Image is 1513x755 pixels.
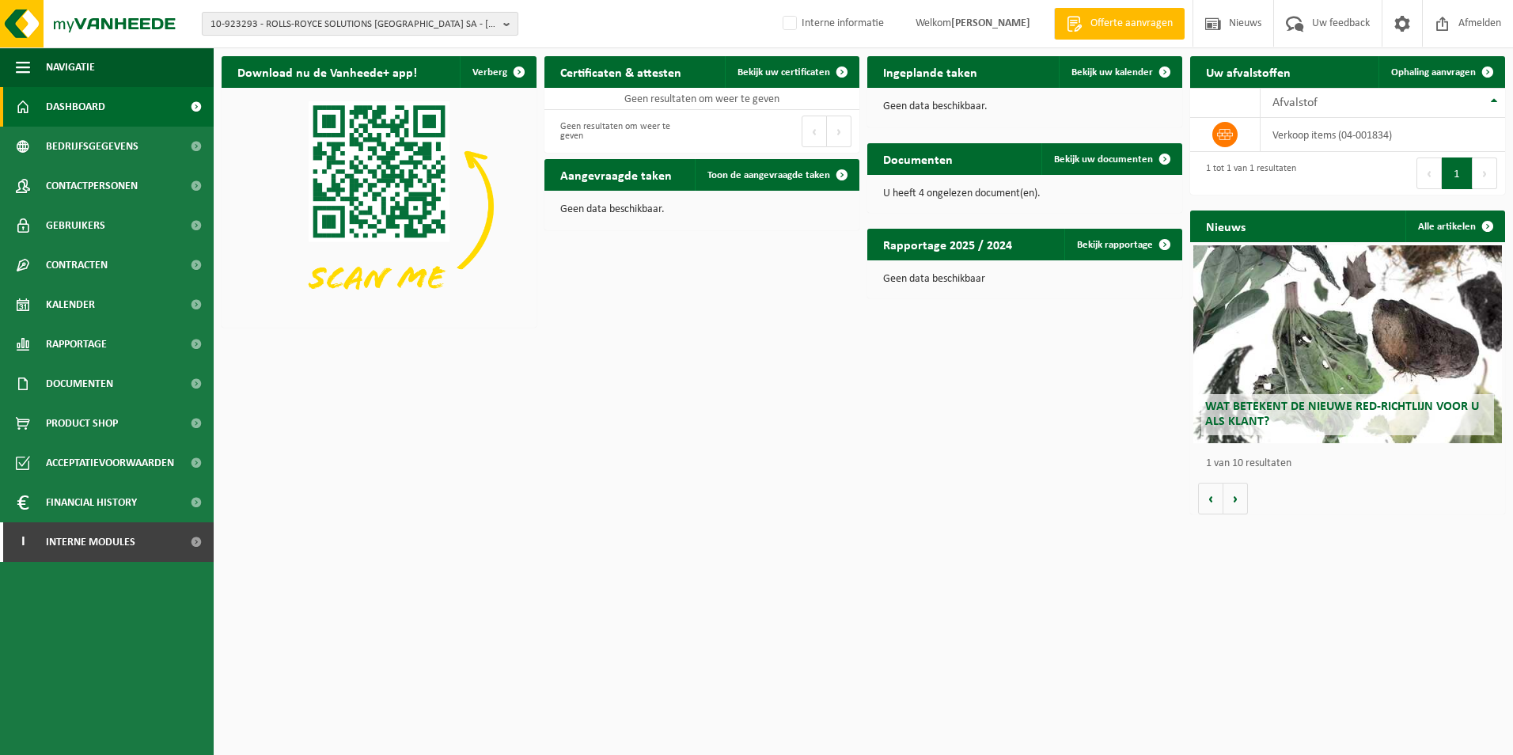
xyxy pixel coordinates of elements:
button: Next [827,116,851,147]
a: Offerte aanvragen [1054,8,1185,40]
a: Bekijk uw certificaten [725,56,858,88]
p: Geen data beschikbaar [883,274,1166,285]
h2: Uw afvalstoffen [1190,56,1306,87]
span: Bekijk uw documenten [1054,154,1153,165]
h2: Nieuws [1190,211,1261,241]
div: Geen resultaten om weer te geven [552,114,694,149]
td: verkoop items (04-001834) [1261,118,1505,152]
button: Next [1473,157,1497,189]
p: U heeft 4 ongelezen document(en). [883,188,1166,199]
span: Dashboard [46,87,105,127]
a: Bekijk uw kalender [1059,56,1181,88]
span: Wat betekent de nieuwe RED-richtlijn voor u als klant? [1205,400,1479,428]
span: 10-923293 - ROLLS-ROYCE SOLUTIONS [GEOGRAPHIC_DATA] SA - [GEOGRAPHIC_DATA] [210,13,497,36]
a: Toon de aangevraagde taken [695,159,858,191]
span: Interne modules [46,522,135,562]
strong: [PERSON_NAME] [951,17,1030,29]
span: Bekijk uw kalender [1071,67,1153,78]
span: Acceptatievoorwaarden [46,443,174,483]
a: Ophaling aanvragen [1378,56,1504,88]
span: Afvalstof [1272,97,1318,109]
h2: Documenten [867,143,969,174]
a: Alle artikelen [1405,211,1504,242]
p: Geen data beschikbaar. [560,204,844,215]
span: Bedrijfsgegevens [46,127,138,166]
button: 10-923293 - ROLLS-ROYCE SOLUTIONS [GEOGRAPHIC_DATA] SA - [GEOGRAPHIC_DATA] [202,12,518,36]
div: 1 tot 1 van 1 resultaten [1198,156,1296,191]
span: Ophaling aanvragen [1391,67,1476,78]
img: Download de VHEPlus App [222,88,537,324]
span: Kalender [46,285,95,324]
label: Interne informatie [779,12,884,36]
span: Offerte aanvragen [1086,16,1177,32]
span: I [16,522,30,562]
span: Toon de aangevraagde taken [707,170,830,180]
a: Bekijk rapportage [1064,229,1181,260]
span: Product Shop [46,404,118,443]
button: Previous [1416,157,1442,189]
span: Verberg [472,67,507,78]
h2: Aangevraagde taken [544,159,688,190]
span: Documenten [46,364,113,404]
button: 1 [1442,157,1473,189]
h2: Certificaten & attesten [544,56,697,87]
h2: Ingeplande taken [867,56,993,87]
span: Contracten [46,245,108,285]
h2: Rapportage 2025 / 2024 [867,229,1028,260]
a: Bekijk uw documenten [1041,143,1181,175]
a: Wat betekent de nieuwe RED-richtlijn voor u als klant? [1193,245,1502,443]
button: Volgende [1223,483,1248,514]
button: Verberg [460,56,535,88]
span: Bekijk uw certificaten [738,67,830,78]
p: 1 van 10 resultaten [1206,458,1497,469]
button: Vorige [1198,483,1223,514]
span: Contactpersonen [46,166,138,206]
p: Geen data beschikbaar. [883,101,1166,112]
span: Navigatie [46,47,95,87]
span: Financial History [46,483,137,522]
span: Gebruikers [46,206,105,245]
span: Rapportage [46,324,107,364]
td: Geen resultaten om weer te geven [544,88,859,110]
button: Previous [802,116,827,147]
h2: Download nu de Vanheede+ app! [222,56,433,87]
